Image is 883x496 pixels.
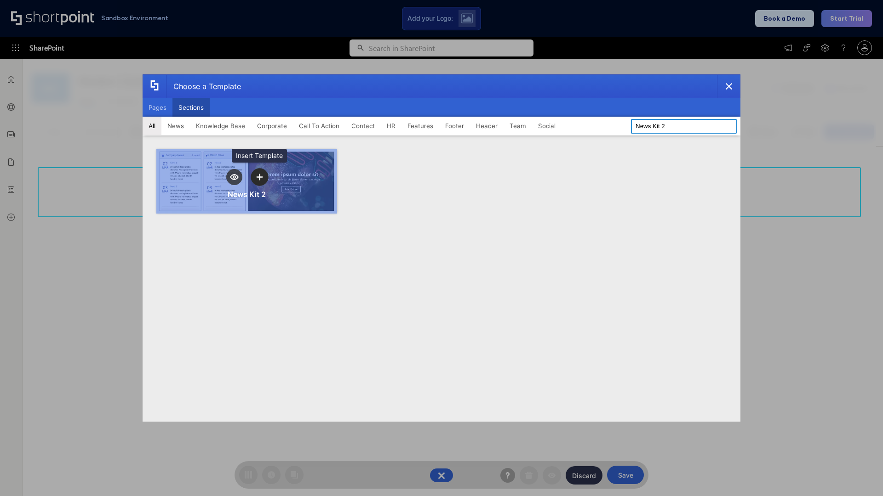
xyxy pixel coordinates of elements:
button: Sections [172,98,210,117]
button: HR [381,117,401,135]
div: Choose a Template [166,75,241,98]
button: Social [532,117,562,135]
button: Footer [439,117,470,135]
div: template selector [143,74,740,422]
button: Call To Action [293,117,345,135]
div: News Kit 2 [228,190,266,199]
button: Contact [345,117,381,135]
button: Features [401,117,439,135]
button: News [161,117,190,135]
button: Team [504,117,532,135]
button: Corporate [251,117,293,135]
input: Search [631,119,737,134]
button: Pages [143,98,172,117]
button: All [143,117,161,135]
button: Knowledge Base [190,117,251,135]
iframe: Chat Widget [837,452,883,496]
button: Header [470,117,504,135]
